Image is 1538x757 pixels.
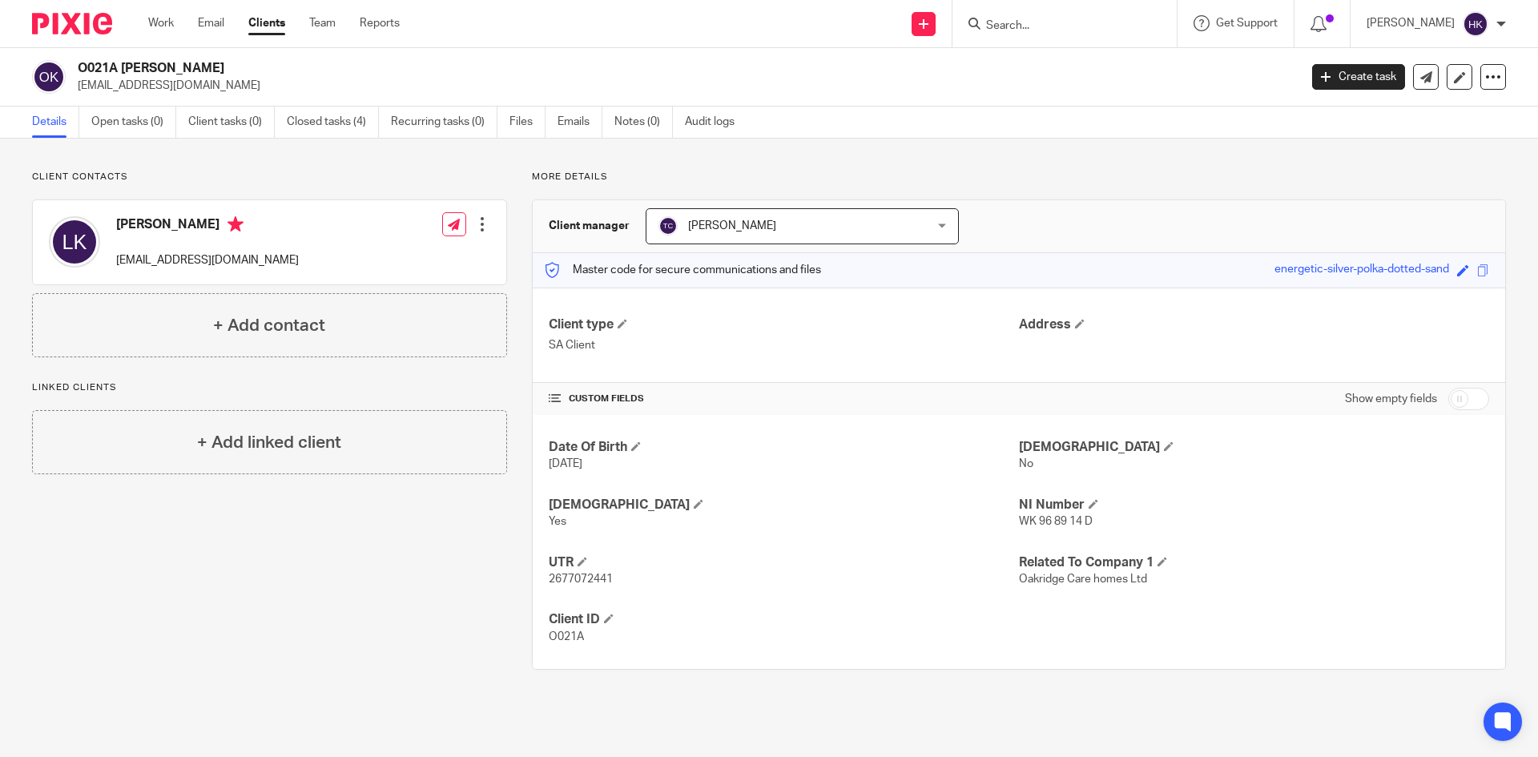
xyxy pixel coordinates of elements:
[148,15,174,31] a: Work
[1312,64,1405,90] a: Create task
[549,393,1019,405] h4: CUSTOM FIELDS
[78,60,1046,77] h2: O021A [PERSON_NAME]
[1019,574,1147,585] span: Oakridge Care homes Ltd
[287,107,379,138] a: Closed tasks (4)
[248,15,285,31] a: Clients
[549,611,1019,628] h4: Client ID
[509,107,546,138] a: Files
[1367,15,1455,31] p: [PERSON_NAME]
[549,574,613,585] span: 2677072441
[1463,11,1488,37] img: svg%3E
[49,216,100,268] img: svg%3E
[1019,439,1489,456] h4: [DEMOGRAPHIC_DATA]
[91,107,176,138] a: Open tasks (0)
[984,19,1129,34] input: Search
[227,216,244,232] i: Primary
[309,15,336,31] a: Team
[1019,458,1033,469] span: No
[549,516,566,527] span: Yes
[549,439,1019,456] h4: Date Of Birth
[549,497,1019,513] h4: [DEMOGRAPHIC_DATA]
[1019,316,1489,333] h4: Address
[549,554,1019,571] h4: UTR
[685,107,747,138] a: Audit logs
[391,107,497,138] a: Recurring tasks (0)
[32,60,66,94] img: svg%3E
[116,216,299,236] h4: [PERSON_NAME]
[32,107,79,138] a: Details
[1274,261,1449,280] div: energetic-silver-polka-dotted-sand
[1216,18,1278,29] span: Get Support
[213,313,325,338] h4: + Add contact
[549,218,630,234] h3: Client manager
[32,13,112,34] img: Pixie
[360,15,400,31] a: Reports
[558,107,602,138] a: Emails
[532,171,1506,183] p: More details
[188,107,275,138] a: Client tasks (0)
[549,337,1019,353] p: SA Client
[1019,497,1489,513] h4: NI Number
[32,171,507,183] p: Client contacts
[658,216,678,236] img: svg%3E
[549,631,584,642] span: O021A
[198,15,224,31] a: Email
[116,252,299,268] p: [EMAIL_ADDRESS][DOMAIN_NAME]
[1345,391,1437,407] label: Show empty fields
[78,78,1288,94] p: [EMAIL_ADDRESS][DOMAIN_NAME]
[549,316,1019,333] h4: Client type
[545,262,821,278] p: Master code for secure communications and files
[1019,516,1093,527] span: WK 96 89 14 D
[549,458,582,469] span: [DATE]
[688,220,776,232] span: [PERSON_NAME]
[1019,554,1489,571] h4: Related To Company 1
[614,107,673,138] a: Notes (0)
[197,430,341,455] h4: + Add linked client
[32,381,507,394] p: Linked clients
